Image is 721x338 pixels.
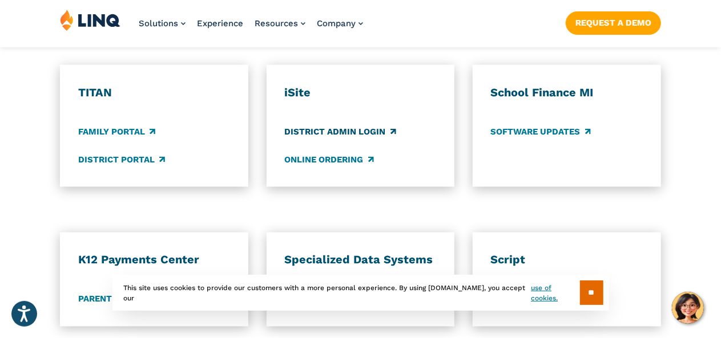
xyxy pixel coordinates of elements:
[284,253,436,268] h3: Specialized Data Systems
[317,18,356,28] span: Company
[284,125,396,138] a: District Admin Login
[672,292,704,324] button: Hello, have a question? Let’s chat.
[491,253,643,268] h3: Script
[491,125,591,138] a: Software Updates
[139,18,186,28] a: Solutions
[531,283,579,303] a: use of cookies.
[78,253,230,268] h3: K12 Payments Center
[284,85,436,100] h3: iSite
[491,85,643,100] h3: School Finance MI
[284,154,373,166] a: Online Ordering
[566,11,661,34] a: Request a Demo
[112,275,609,311] div: This site uses cookies to provide our customers with a more personal experience. By using [DOMAIN...
[566,9,661,34] nav: Button Navigation
[255,18,298,28] span: Resources
[78,154,165,166] a: District Portal
[78,85,230,100] h3: TITAN
[255,18,305,28] a: Resources
[78,125,155,138] a: Family Portal
[60,9,120,31] img: LINQ | K‑12 Software
[139,18,178,28] span: Solutions
[197,18,243,28] a: Experience
[139,9,363,47] nav: Primary Navigation
[317,18,363,28] a: Company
